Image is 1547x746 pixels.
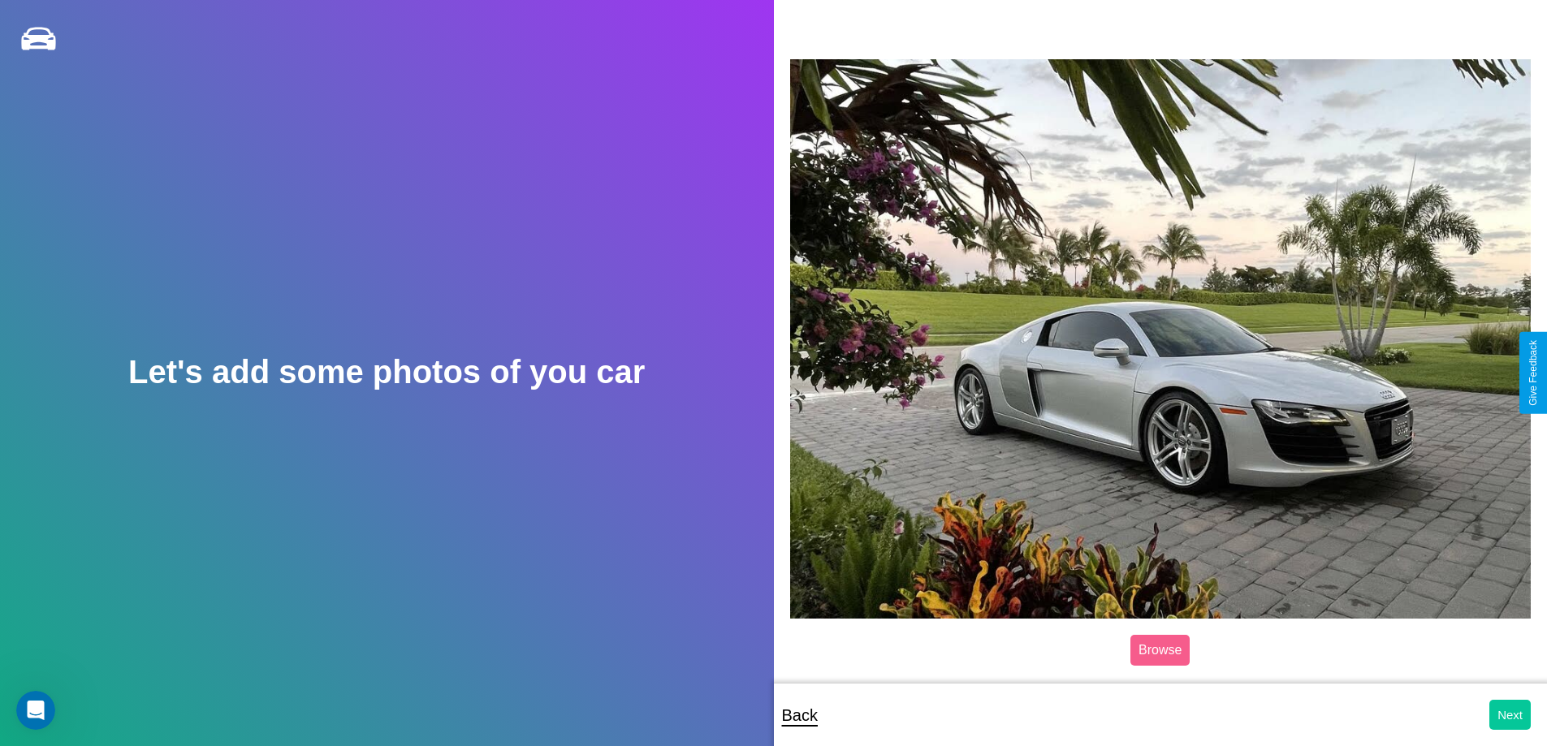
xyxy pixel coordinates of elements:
[782,701,818,730] p: Back
[16,691,55,730] iframe: Intercom live chat
[1130,635,1190,666] label: Browse
[1489,700,1531,730] button: Next
[790,59,1532,618] img: posted
[128,354,645,390] h2: Let's add some photos of you car
[1528,340,1539,406] div: Give Feedback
